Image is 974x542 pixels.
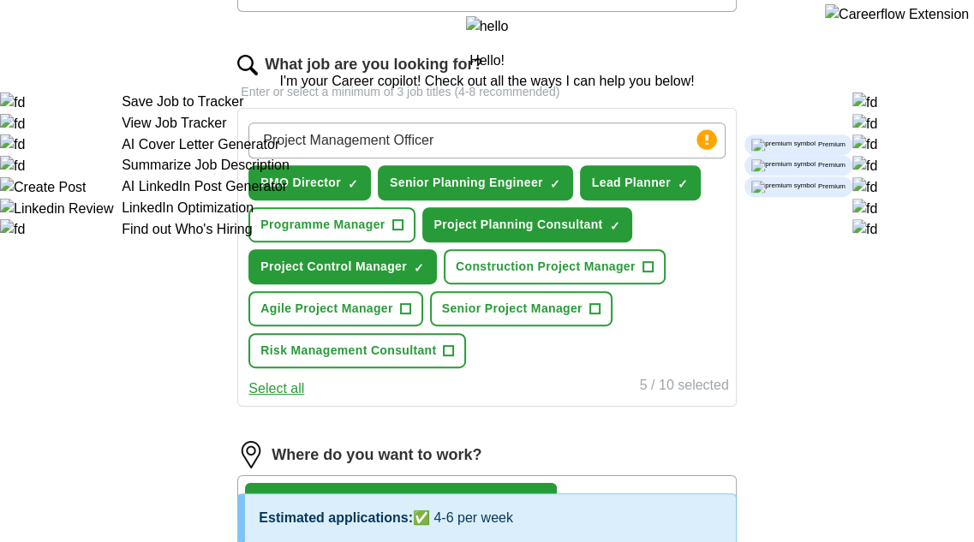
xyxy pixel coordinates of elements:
[413,510,513,525] span: ✅ 4-6 per week
[444,249,666,284] button: Construction Project Manager
[237,55,258,75] img: search.png
[248,291,422,326] button: Agile Project Manager
[248,333,466,368] button: Risk Management Consultant
[260,300,392,318] span: Agile Project Manager
[534,487,544,513] button: ×
[534,490,544,509] span: ×
[265,53,482,76] label: What job are you looking for?
[248,249,437,284] button: Project Control Manager✓
[414,261,424,275] span: ✓
[272,444,481,467] label: Where do you want to work?
[640,375,729,399] div: 5 / 10 selected
[248,378,304,399] button: Select all
[259,510,413,525] span: Estimated applications:
[260,258,407,276] span: Project Control Manager
[237,83,736,101] p: Enter or select a minimum of 3 job titles (4-8 recommended)
[237,441,265,468] img: location.png
[442,300,583,318] span: Senior Project Manager
[430,291,612,326] button: Senior Project Manager
[456,258,636,276] span: Construction Project Manager
[260,342,436,360] span: Risk Management Consultant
